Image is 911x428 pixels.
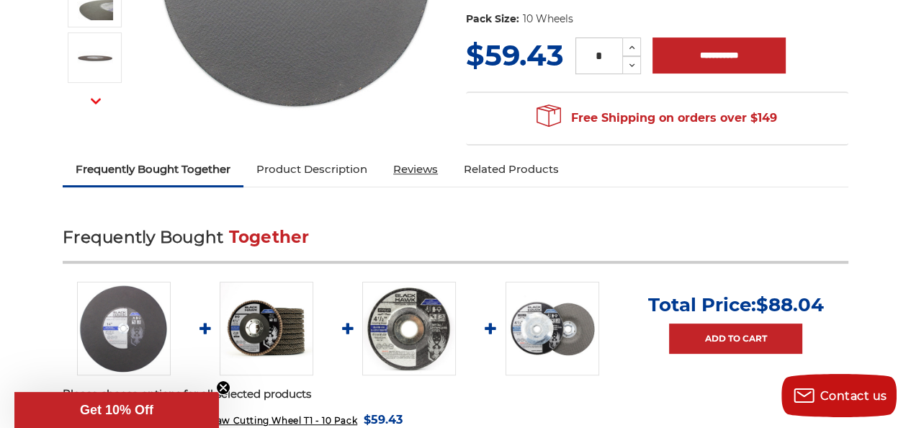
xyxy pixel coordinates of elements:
[781,374,897,417] button: Contact us
[669,324,802,354] a: Add to Cart
[63,386,848,403] p: Please choose options for all selected products
[77,40,113,76] img: chop saw cutting disc
[648,293,824,316] p: Total Price:
[14,392,219,428] div: Get 10% OffClose teaser
[380,153,451,185] a: Reviews
[756,293,824,316] span: $88.04
[229,227,310,247] span: Together
[81,415,357,426] span: 14" x 1/8 x 1" Chop Saw Cutting Wheel T1 - 10 Pack
[451,153,572,185] a: Related Products
[466,37,564,73] span: $59.43
[820,389,887,403] span: Contact us
[522,12,573,27] dd: 10 Wheels
[243,153,380,185] a: Product Description
[80,403,153,417] span: Get 10% Off
[78,85,113,116] button: Next
[537,104,777,133] span: Free Shipping on orders over $149
[63,227,223,247] span: Frequently Bought
[466,12,519,27] dt: Pack Size:
[63,153,243,185] a: Frequently Bought Together
[216,380,230,395] button: Close teaser
[77,282,171,375] img: 14 Inch Chop Saw Wheel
